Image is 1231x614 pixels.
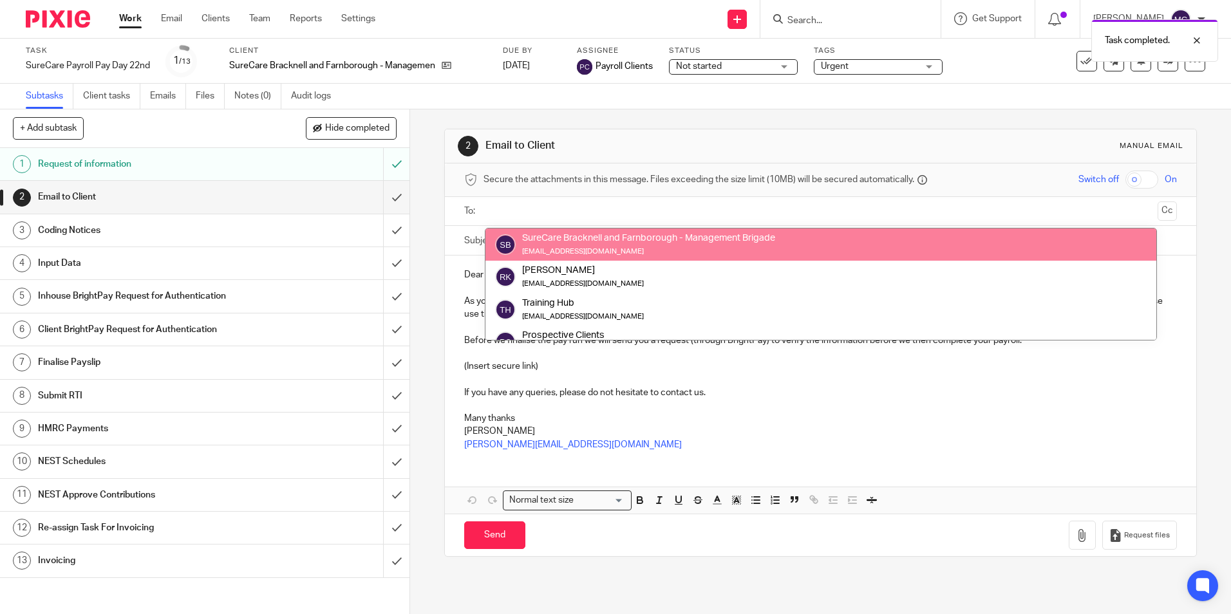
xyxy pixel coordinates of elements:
[464,205,478,218] label: To:
[1170,9,1191,30] img: svg%3E
[38,485,259,505] h1: NEST Approve Contributions
[485,139,848,153] h1: Email to Client
[38,187,259,207] h1: Email to Client
[38,286,259,306] h1: Inhouse BrightPay Request for Authentication
[38,518,259,537] h1: Re-assign Task For Invoicing
[26,46,150,56] label: Task
[464,521,525,549] input: Send
[503,46,561,56] label: Due by
[676,62,722,71] span: Not started
[821,62,849,71] span: Urgent
[179,58,191,65] small: /13
[161,12,182,25] a: Email
[325,124,390,134] span: Hide completed
[464,268,1176,281] p: Dear (Client)
[38,154,259,174] h1: Request of information
[173,53,191,68] div: 1
[291,84,341,109] a: Audit logs
[464,334,1176,347] p: Before we finalise the pay run we will send you a request (through BrightPay) to verify the infor...
[464,425,1176,438] p: [PERSON_NAME]
[495,234,516,255] img: svg%3E
[13,552,31,570] div: 13
[13,387,31,405] div: 8
[38,254,259,273] h1: Input Data
[522,248,644,255] small: [EMAIL_ADDRESS][DOMAIN_NAME]
[13,452,31,470] div: 10
[522,296,644,309] div: Training Hub
[38,221,259,240] h1: Coding Notices
[577,46,653,56] label: Assignee
[38,419,259,438] h1: HMRC Payments
[13,486,31,504] div: 11
[503,490,632,510] div: Search for option
[290,12,322,25] a: Reports
[495,266,516,287] img: svg%3E
[1165,173,1177,186] span: On
[13,353,31,371] div: 7
[1158,201,1177,221] button: Cc
[229,46,487,56] label: Client
[13,189,31,207] div: 2
[83,84,140,109] a: Client tasks
[522,280,644,287] small: [EMAIL_ADDRESS][DOMAIN_NAME]
[1078,173,1119,186] span: Switch off
[495,331,516,352] img: svg%3E
[495,299,516,320] img: svg%3E
[464,295,1176,321] p: As your pay month has come to an end, we have sent you a request on BrightPay for your payroll da...
[13,155,31,173] div: 1
[464,360,1176,373] p: (Insert secure link)
[458,136,478,156] div: 2
[38,551,259,570] h1: Invoicing
[26,84,73,109] a: Subtasks
[503,61,530,70] span: [DATE]
[341,12,375,25] a: Settings
[202,12,230,25] a: Clients
[26,59,150,72] div: SureCare Payroll Pay Day 22nd
[522,232,775,245] div: SureCare Bracknell and Farnborough - Management Brigade
[1124,530,1170,541] span: Request files
[522,264,644,277] div: [PERSON_NAME]
[13,117,84,139] button: + Add subtask
[484,173,914,186] span: Secure the attachments in this message. Files exceeding the size limit (10MB) will be secured aut...
[464,386,1176,399] p: If you have any queries, please do not hesitate to contact us.
[38,320,259,339] h1: Client BrightPay Request for Authentication
[13,221,31,239] div: 3
[1102,521,1177,550] button: Request files
[229,59,435,72] p: SureCare Bracknell and Farnborough - Management Brigade
[464,440,682,449] a: [PERSON_NAME][EMAIL_ADDRESS][DOMAIN_NAME]
[578,494,624,507] input: Search for option
[13,321,31,339] div: 6
[249,12,270,25] a: Team
[119,12,142,25] a: Work
[1120,141,1183,151] div: Manual email
[522,313,644,320] small: [EMAIL_ADDRESS][DOMAIN_NAME]
[13,519,31,537] div: 12
[13,254,31,272] div: 4
[1105,34,1170,47] p: Task completed.
[306,117,397,139] button: Hide completed
[577,59,592,75] img: svg%3E
[234,84,281,109] a: Notes (0)
[464,234,498,247] label: Subject:
[13,420,31,438] div: 9
[38,386,259,405] h1: Submit RTI
[464,412,1176,425] p: Many thanks
[506,494,576,507] span: Normal text size
[522,329,644,342] div: Prospective Clients
[38,353,259,372] h1: Finalise Payslip
[38,452,259,471] h1: NEST Schedules
[596,60,653,73] span: Payroll Clients
[150,84,186,109] a: Emails
[196,84,225,109] a: Files
[13,288,31,306] div: 5
[26,10,90,28] img: Pixie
